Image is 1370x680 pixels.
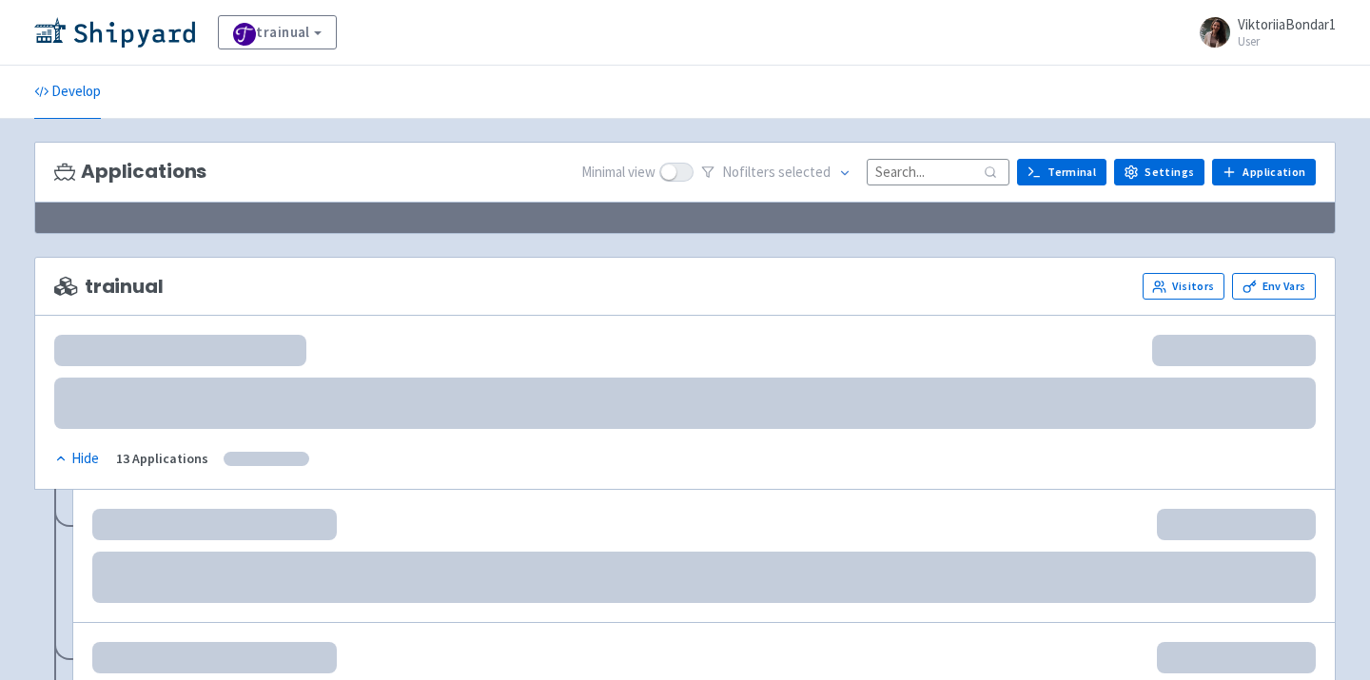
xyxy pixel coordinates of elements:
div: 13 Applications [116,448,208,470]
span: selected [778,163,831,181]
button: Hide [54,448,101,470]
small: User [1238,35,1336,48]
a: Application [1212,159,1316,185]
a: Settings [1114,159,1204,185]
a: Terminal [1017,159,1106,185]
span: trainual [54,276,164,298]
img: Shipyard logo [34,17,195,48]
span: No filter s [722,162,831,184]
h3: Applications [54,161,206,183]
a: ViktoriiaBondar1 User [1188,17,1336,48]
a: Visitors [1143,273,1224,300]
a: Develop [34,66,101,119]
input: Search... [867,159,1009,185]
a: Env Vars [1232,273,1316,300]
span: Minimal view [581,162,656,184]
a: trainual [218,15,337,49]
span: ViktoriiaBondar1 [1238,15,1336,33]
div: Hide [54,448,99,470]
